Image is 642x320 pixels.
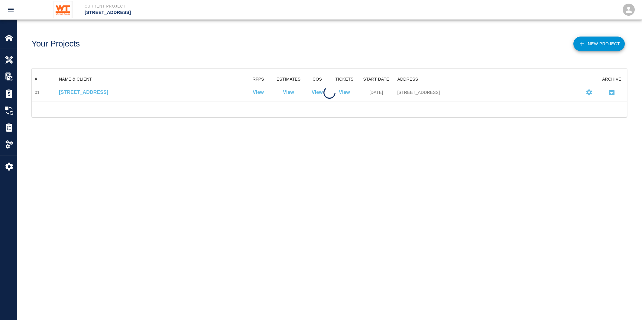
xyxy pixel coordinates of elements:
div: RFPS [253,74,264,84]
div: # [35,74,37,84]
div: TICKETS [331,74,358,84]
div: ARCHIVE [597,74,627,84]
div: NAME & CLIENT [56,74,243,84]
div: ARCHIVE [602,74,621,84]
div: [DATE] [358,84,394,101]
a: View [339,89,350,96]
div: ADDRESS [397,74,418,84]
p: Current Project [85,4,354,9]
div: START DATE [363,74,389,84]
div: START DATE [358,74,394,84]
div: COS [313,74,322,84]
a: View [283,89,294,96]
a: View [253,89,264,96]
div: # [32,74,56,84]
h1: Your Projects [31,39,80,49]
div: ADDRESS [394,74,582,84]
div: ESTIMATES [277,74,301,84]
div: NAME & CLIENT [59,74,92,84]
button: open drawer [4,2,18,17]
p: [STREET_ADDRESS] [85,9,354,16]
button: New Project [573,37,625,51]
a: [STREET_ADDRESS] [59,89,240,96]
div: TICKETS [335,74,353,84]
div: ESTIMATES [274,74,304,84]
img: Whiting-Turner [53,1,73,18]
div: RFPS [243,74,274,84]
div: COS [304,74,331,84]
button: Settings [583,86,595,98]
div: 01 [35,89,40,95]
div: [STREET_ADDRESS] [397,89,579,95]
a: View [312,89,323,96]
